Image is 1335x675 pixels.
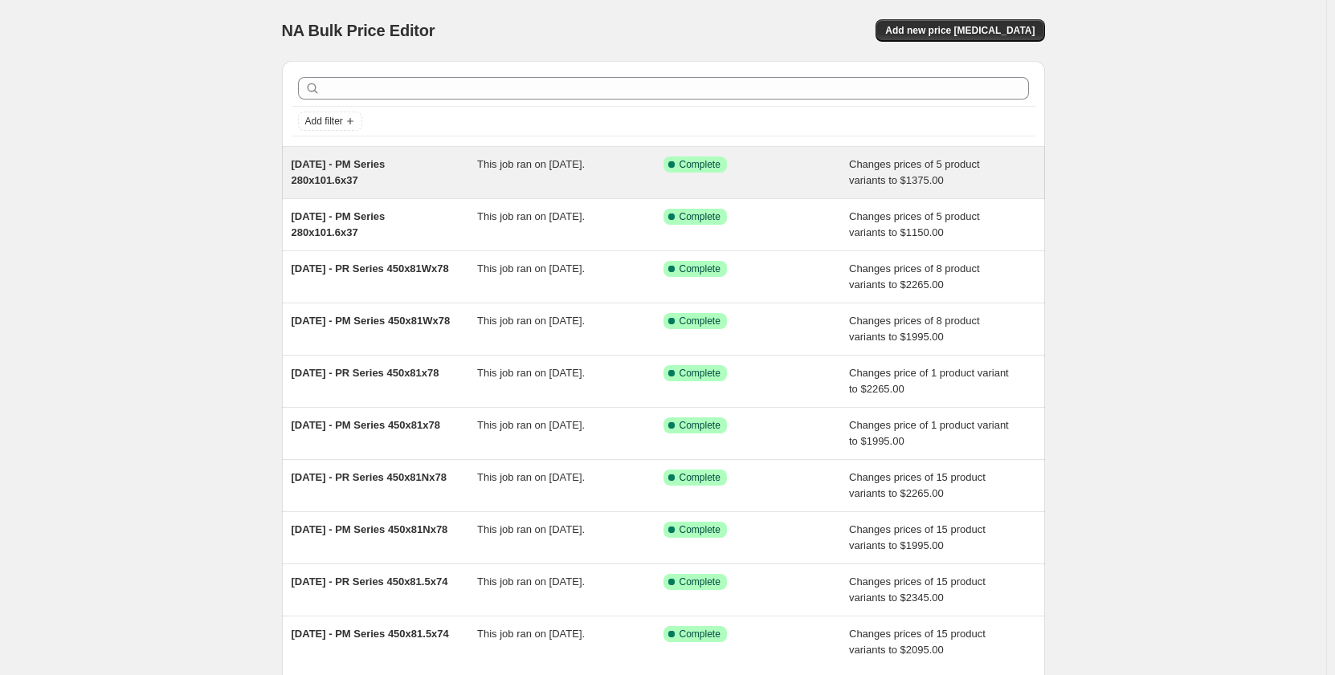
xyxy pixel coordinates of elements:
[292,262,449,274] span: [DATE] - PR Series 450x81Wx78
[680,523,721,536] span: Complete
[680,158,721,171] span: Complete
[292,575,448,588] span: [DATE] - PR Series 450x81.5x74
[849,158,980,186] span: Changes prices of 5 product variants to $1375.00
[885,24,1035,37] span: Add new price [MEDICAL_DATA]
[680,628,721,640] span: Complete
[292,210,386,238] span: [DATE] - PM Series 280x101.6x37
[477,367,585,379] span: This job ran on [DATE].
[849,367,1009,395] span: Changes price of 1 product variant to $2265.00
[849,419,1009,447] span: Changes price of 1 product variant to $1995.00
[305,115,343,128] span: Add filter
[282,22,435,39] span: NA Bulk Price Editor
[680,367,721,380] span: Complete
[477,471,585,483] span: This job ran on [DATE].
[849,523,986,551] span: Changes prices of 15 product variants to $1995.00
[477,523,585,535] span: This job ran on [DATE].
[477,158,585,170] span: This job ran on [DATE].
[849,210,980,238] span: Changes prices of 5 product variants to $1150.00
[849,628,986,656] span: Changes prices of 15 product variants to $2095.00
[849,471,986,499] span: Changes prices of 15 product variants to $2265.00
[298,112,362,131] button: Add filter
[292,419,440,431] span: [DATE] - PM Series 450x81x78
[849,575,986,604] span: Changes prices of 15 product variants to $2345.00
[680,315,721,327] span: Complete
[292,628,449,640] span: [DATE] - PM Series 450x81.5x74
[680,471,721,484] span: Complete
[477,315,585,327] span: This job ran on [DATE].
[876,19,1044,42] button: Add new price [MEDICAL_DATA]
[680,419,721,432] span: Complete
[477,210,585,222] span: This job ran on [DATE].
[292,367,439,379] span: [DATE] - PR Series 450x81x78
[849,315,980,343] span: Changes prices of 8 product variants to $1995.00
[849,262,980,291] span: Changes prices of 8 product variants to $2265.00
[680,575,721,588] span: Complete
[477,419,585,431] span: This job ran on [DATE].
[477,575,585,588] span: This job ran on [DATE].
[680,262,721,275] span: Complete
[292,471,447,483] span: [DATE] - PR Series 450x81Nx78
[680,210,721,223] span: Complete
[477,262,585,274] span: This job ran on [DATE].
[292,315,451,327] span: [DATE] - PM Series 450x81Wx78
[292,158,386,186] span: [DATE] - PM Series 280x101.6x37
[477,628,585,640] span: This job ran on [DATE].
[292,523,448,535] span: [DATE] - PM Series 450x81Nx78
